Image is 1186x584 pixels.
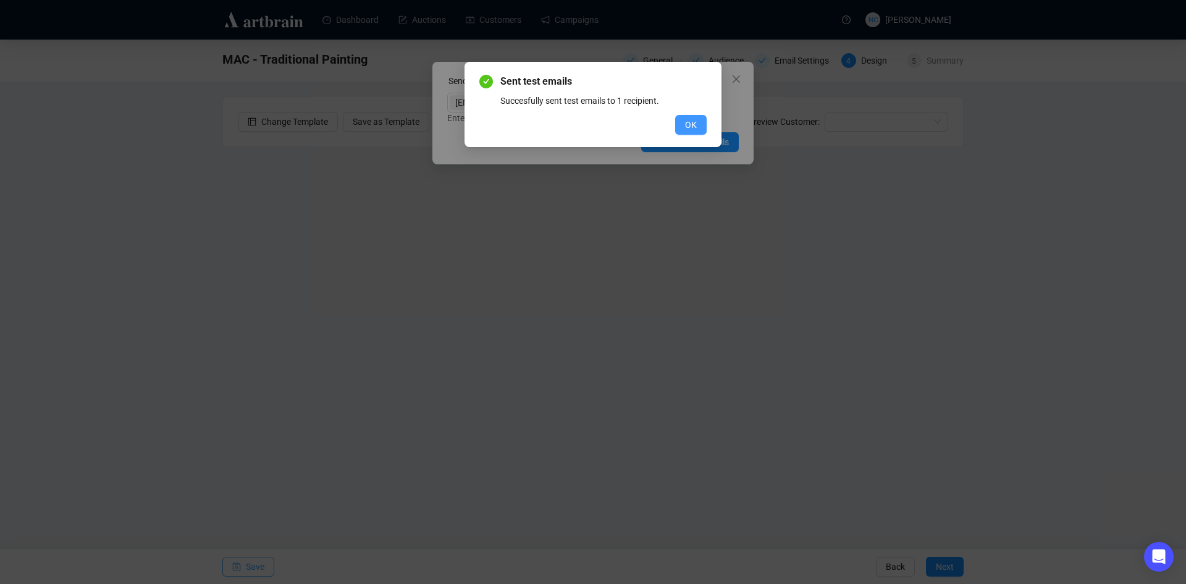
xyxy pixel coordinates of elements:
span: check-circle [479,75,493,88]
span: Sent test emails [500,74,707,89]
div: Open Intercom Messenger [1144,542,1174,572]
div: Succesfully sent test emails to 1 recipient. [500,94,707,108]
button: OK [675,115,707,135]
span: OK [685,118,697,132]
